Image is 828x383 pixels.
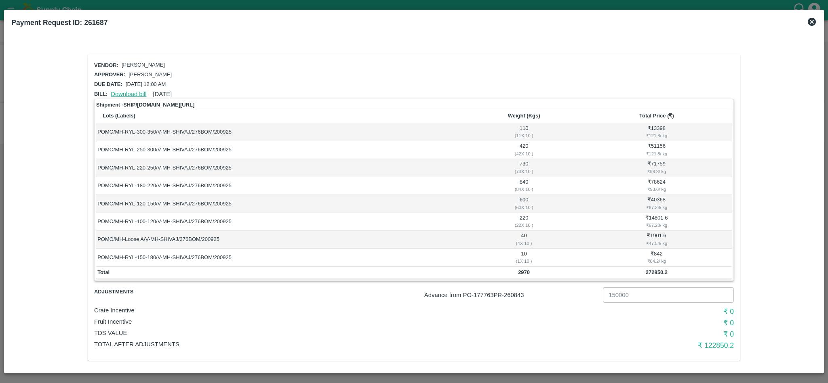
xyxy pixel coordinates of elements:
[466,195,581,213] td: 600
[94,287,201,297] span: Adjustments
[94,71,125,77] span: Approver:
[581,195,732,213] td: ₹ 40368
[94,91,107,97] span: Bill:
[468,186,580,193] div: ( 84 X 10 )
[581,213,732,231] td: ₹ 14801.6
[520,340,734,351] h6: ₹ 122850.2
[103,113,135,119] b: Lots (Labels)
[94,329,520,337] p: TDS VALUE
[468,257,580,265] div: ( 1 X 10 )
[583,204,731,211] div: ₹ 67.28 / kg
[97,269,110,275] b: Total
[466,231,581,249] td: 40
[153,91,172,97] span: [DATE]
[96,213,466,231] td: POMO/MH-RYL-100-120/V-MH-SHIVAJ/276BOM/200925
[94,62,118,68] span: Vendor:
[581,141,732,159] td: ₹ 51156
[96,141,466,159] td: POMO/MH-RYL-250-300/V-MH-SHIVAJ/276BOM/200925
[96,231,466,249] td: POMO/MH-Loose A/V-MH-SHIVAJ/276BOM/200925
[468,132,580,139] div: ( 11 X 10 )
[583,168,731,175] div: ₹ 98.3 / kg
[466,141,581,159] td: 420
[603,287,734,303] input: Advance
[96,249,466,266] td: POMO/MH-RYL-150-180/V-MH-SHIVAJ/276BOM/200925
[466,177,581,195] td: 840
[468,222,580,229] div: ( 22 X 10 )
[468,168,580,175] div: ( 73 X 10 )
[583,257,731,265] div: ₹ 84.2 / kg
[466,213,581,231] td: 220
[111,91,146,97] a: Download bill
[468,240,580,247] div: ( 4 X 10 )
[96,195,466,213] td: POMO/MH-RYL-120-150/V-MH-SHIVAJ/276BOM/200925
[466,123,581,141] td: 110
[518,269,530,275] b: 2970
[94,340,520,349] p: Total After adjustments
[96,159,466,177] td: POMO/MH-RYL-220-250/V-MH-SHIVAJ/276BOM/200925
[583,150,731,157] div: ₹ 121.8 / kg
[583,222,731,229] div: ₹ 67.28 / kg
[639,113,674,119] b: Total Price (₹)
[129,71,172,79] p: [PERSON_NAME]
[96,177,466,195] td: POMO/MH-RYL-180-220/V-MH-SHIVAJ/276BOM/200925
[466,159,581,177] td: 730
[583,240,731,247] div: ₹ 47.54 / kg
[581,231,732,249] td: ₹ 1901.6
[96,101,194,109] strong: Shipment - SHIP/[DOMAIN_NAME][URL]
[94,81,122,87] span: Due date:
[424,291,600,299] p: Advance from PO- 177763 PR- 260843
[94,306,520,315] p: Crate Incentive
[520,329,734,340] h6: ₹ 0
[466,249,581,266] td: 10
[581,159,732,177] td: ₹ 71759
[520,306,734,317] h6: ₹ 0
[508,113,540,119] b: Weight (Kgs)
[520,317,734,329] h6: ₹ 0
[581,177,732,195] td: ₹ 78624
[581,123,732,141] td: ₹ 13398
[468,204,580,211] div: ( 60 X 10 )
[96,123,466,141] td: POMO/MH-RYL-300-350/V-MH-SHIVAJ/276BOM/200925
[122,61,165,69] p: [PERSON_NAME]
[581,249,732,266] td: ₹ 842
[126,81,166,88] p: [DATE] 12:00 AM
[583,132,731,139] div: ₹ 121.8 / kg
[94,317,520,326] p: Fruit Incentive
[468,150,580,157] div: ( 42 X 10 )
[646,269,668,275] b: 272850.2
[11,19,107,27] b: Payment Request ID: 261687
[583,186,731,193] div: ₹ 93.6 / kg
